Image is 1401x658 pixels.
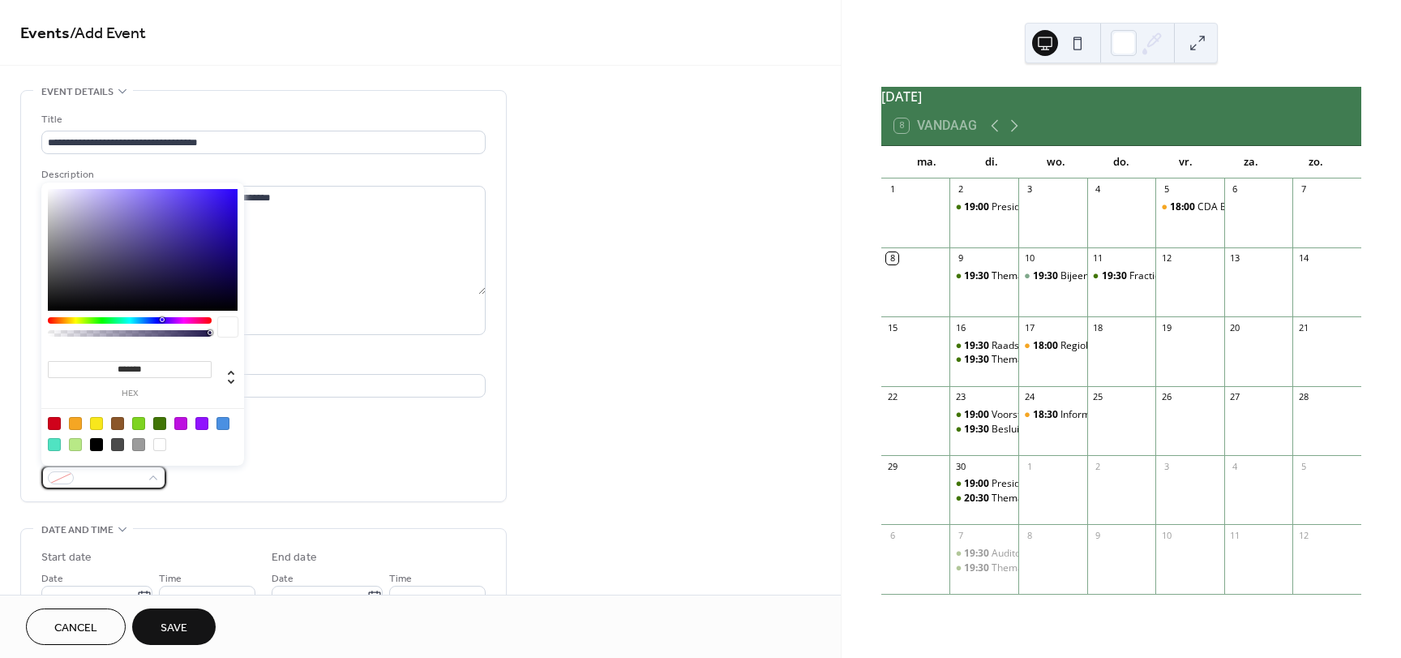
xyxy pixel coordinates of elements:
a: Events [20,18,70,49]
div: Informatieavond [GEOGRAPHIC_DATA] [1060,408,1236,422]
div: #F5A623 [69,417,82,430]
div: 2 [954,183,966,196]
span: 19:00 [964,477,992,491]
div: 26 [1160,391,1172,403]
div: CDA BBQ [1155,200,1224,214]
div: 25 [1092,391,1104,403]
div: vr. [1154,146,1219,178]
div: Bijeenkomst Techn. Voorzitters ([PERSON_NAME]) [1060,269,1286,283]
div: #000000 [90,438,103,451]
div: #9013FE [195,417,208,430]
span: Event details [41,84,114,101]
div: #7ED321 [132,417,145,430]
div: 12 [1297,529,1309,541]
span: 19:30 [1102,269,1129,283]
div: Location [41,355,482,372]
div: Themasessies [949,492,1018,505]
div: Regiobijeenkomst Beethoven: Verstedelijking, Mobiliteit en Wonen [1018,339,1087,353]
span: Cancel [54,620,97,637]
button: Cancel [26,609,126,645]
div: za. [1219,146,1283,178]
span: 18:00 [1033,339,1060,353]
button: Save [132,609,216,645]
div: 6 [1229,183,1241,196]
div: 5 [1297,460,1309,472]
div: Fractievergadering [1087,269,1156,283]
div: 22 [886,391,898,403]
div: 17 [1023,321,1035,333]
span: Date [272,570,293,587]
div: Start date [41,549,92,566]
span: 19:00 [964,408,992,422]
span: 19:30 [964,339,992,353]
div: #F8E71C [90,417,103,430]
div: 2 [1092,460,1104,472]
div: Presidium (Fons) [949,477,1018,491]
div: Auditcommissie ([PERSON_NAME]) [992,547,1149,561]
div: 23 [954,391,966,403]
div: ma. [894,146,959,178]
span: 19:30 [964,547,992,561]
div: Themasessies [992,269,1056,283]
div: 14 [1297,252,1309,264]
div: 10 [1160,529,1172,541]
div: Besluitvormende Raadsvergadering [949,423,1018,437]
span: Save [161,620,187,637]
div: Presidium (Fons) [992,200,1067,214]
span: / Add Event [70,18,146,49]
span: 19:30 [964,561,992,575]
div: 27 [1229,391,1241,403]
div: Voorstellen Jeugdburgemeester [949,408,1018,422]
div: Themasessies [992,353,1056,367]
div: 6 [886,529,898,541]
div: 24 [1023,391,1035,403]
div: Themasessies [949,269,1018,283]
div: 9 [1092,529,1104,541]
div: #FFFFFF [153,438,166,451]
div: Regiobijeenkomst [PERSON_NAME]: Verstedelijking, Mobiliteit en Wonen [1060,339,1386,353]
div: 29 [886,460,898,472]
div: 10 [1023,252,1035,264]
div: #D0021B [48,417,61,430]
div: 30 [954,460,966,472]
div: 8 [886,252,898,264]
div: Besluitvormende Raadsvergadering [992,423,1154,437]
div: 11 [1229,529,1241,541]
div: #9B9B9B [132,438,145,451]
div: 12 [1160,252,1172,264]
div: 18 [1092,321,1104,333]
div: wo. [1024,146,1089,178]
div: 7 [954,529,966,541]
span: Date [41,570,63,587]
div: Themasessies [992,561,1056,575]
div: Description [41,166,482,183]
div: #BD10E0 [174,417,187,430]
div: #4A4A4A [111,438,124,451]
div: Fractievergadering [1129,269,1215,283]
div: 3 [1160,460,1172,472]
div: #8B572A [111,417,124,430]
span: Time [159,570,182,587]
div: #417505 [153,417,166,430]
div: 20 [1229,321,1241,333]
div: Themasessies [949,353,1018,367]
div: 3 [1023,183,1035,196]
div: 1 [886,183,898,196]
span: Date and time [41,522,114,539]
div: 5 [1160,183,1172,196]
div: #B8E986 [69,438,82,451]
div: #4A90E2 [216,417,229,430]
div: 13 [1229,252,1241,264]
div: do. [1089,146,1154,178]
div: #50E3C2 [48,438,61,451]
span: 19:30 [1033,269,1060,283]
div: Presidium (Fons) [949,200,1018,214]
div: Raadswerkgroep Omgevingswet (Wil) [992,339,1160,353]
div: 16 [954,321,966,333]
div: Bijeenkomst Techn. Voorzitters (Alexander) [1018,269,1087,283]
div: Informatieavond Eindhoven Airport [1018,408,1087,422]
span: Time [389,570,412,587]
div: zo. [1283,146,1348,178]
div: 9 [954,252,966,264]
